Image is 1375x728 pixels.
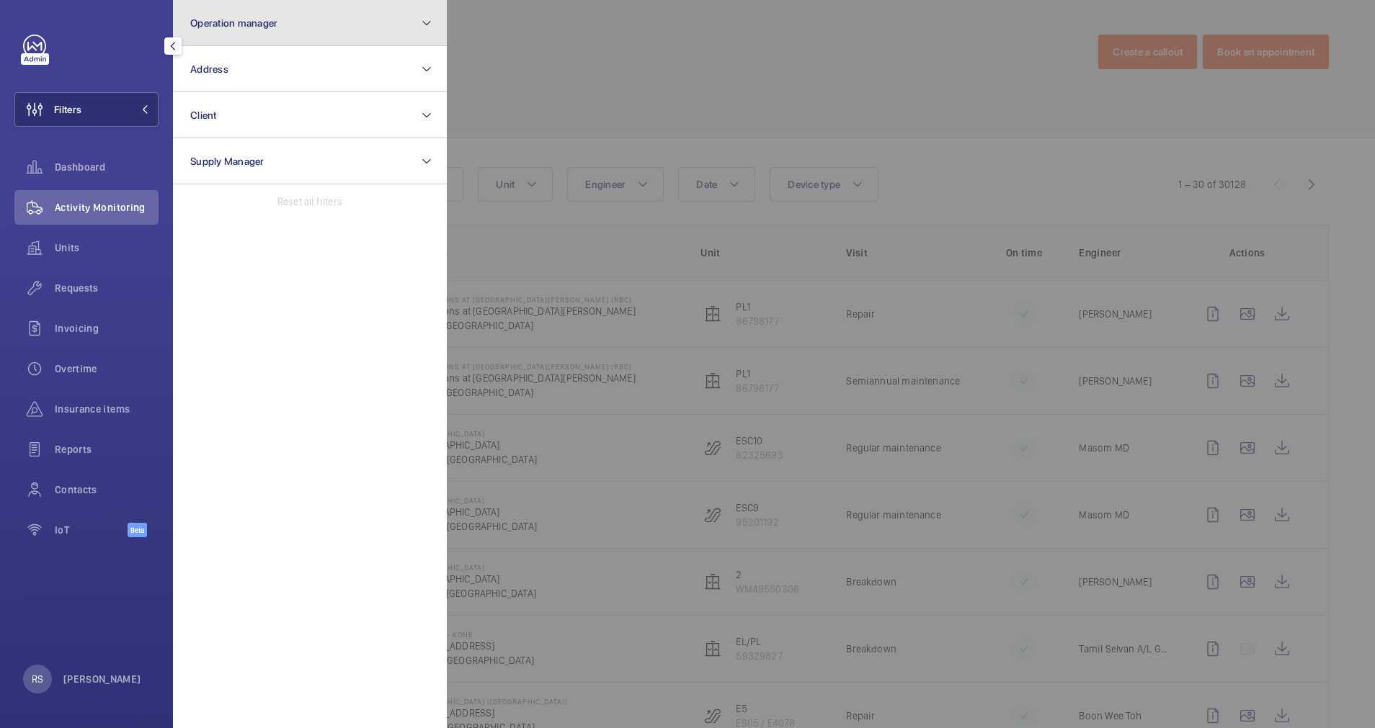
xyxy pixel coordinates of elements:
span: Beta [128,523,147,537]
span: Activity Monitoring [55,200,159,215]
span: Invoicing [55,321,159,336]
span: Requests [55,281,159,295]
span: Filters [54,102,81,117]
span: Dashboard [55,160,159,174]
span: Units [55,241,159,255]
span: IoT [55,523,128,537]
span: Overtime [55,361,159,376]
button: Filters [14,92,159,127]
span: Contacts [55,482,159,497]
p: [PERSON_NAME] [63,672,141,686]
span: Insurance items [55,402,159,416]
span: Reports [55,442,159,457]
p: RS [32,672,43,686]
